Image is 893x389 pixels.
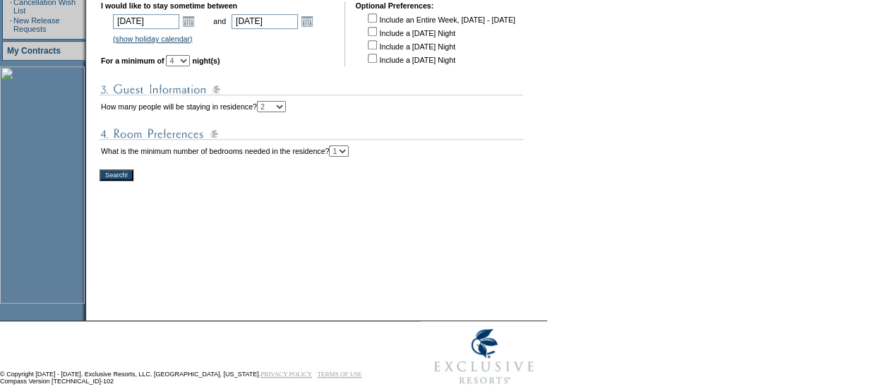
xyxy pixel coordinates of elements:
input: Date format: M/D/Y. Shortcut keys: [T] for Today. [UP] or [.] for Next Day. [DOWN] or [,] for Pre... [232,14,298,29]
a: My Contracts [7,46,61,56]
a: Open the calendar popup. [299,13,315,29]
input: Date format: M/D/Y. Shortcut keys: [T] for Today. [UP] or [.] for Next Day. [DOWN] or [,] for Pre... [113,14,179,29]
a: PRIVACY POLICY [260,371,312,378]
b: For a minimum of [101,56,164,65]
a: Open the calendar popup. [181,13,196,29]
input: Search! [100,169,133,181]
b: I would like to stay sometime between [101,1,237,10]
a: New Release Requests [13,16,59,33]
td: Include an Entire Week, [DATE] - [DATE] Include a [DATE] Night Include a [DATE] Night Include a [... [365,11,515,65]
a: TERMS OF USE [318,371,362,378]
td: How many people will be staying in residence? [101,101,286,112]
td: · [10,16,12,33]
b: Optional Preferences: [355,1,433,10]
td: and [211,11,228,31]
td: What is the minimum number of bedrooms needed in the residence? [101,145,349,157]
b: night(s) [192,56,220,65]
a: (show holiday calendar) [113,35,193,43]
